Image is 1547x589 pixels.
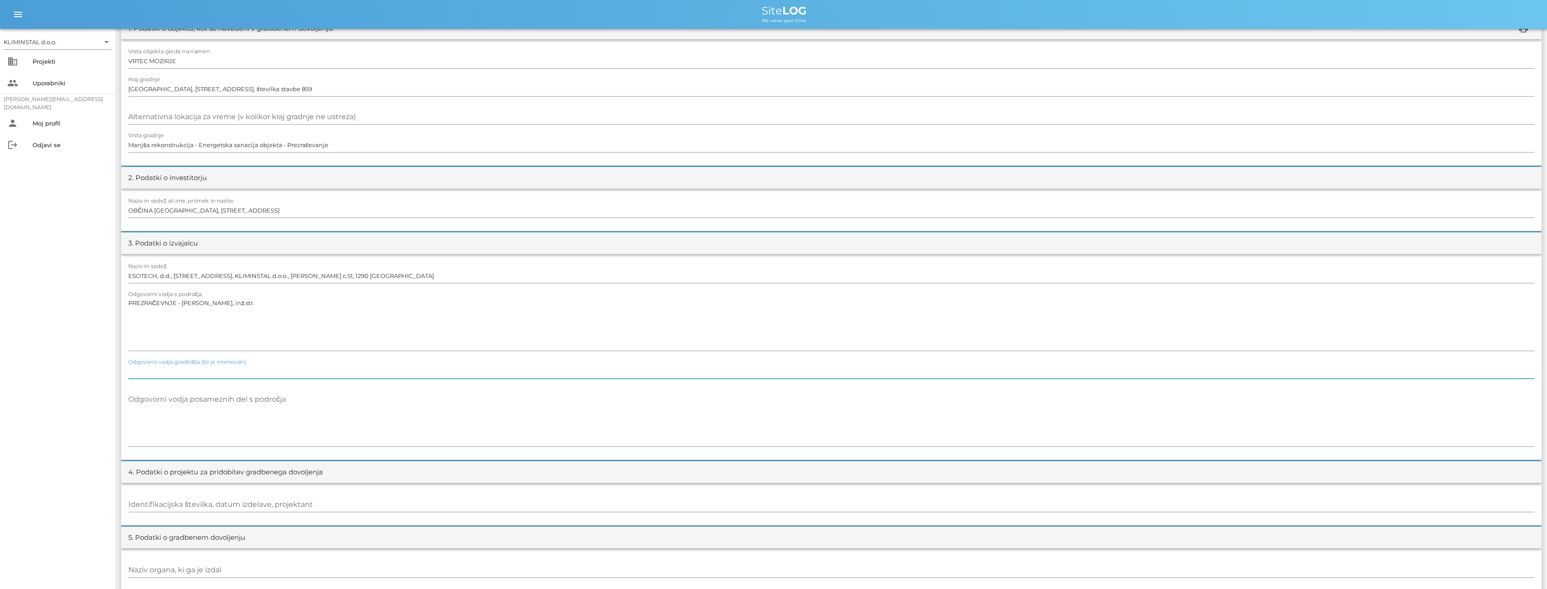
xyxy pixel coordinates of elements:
[7,56,18,67] i: business
[7,139,18,150] i: logout
[33,79,108,87] div: Uporabniki
[1502,546,1547,589] div: Pripomoček za klepet
[782,4,807,17] b: LOG
[1502,546,1547,589] iframe: Chat Widget
[33,141,108,148] div: Odjavi se
[128,173,207,183] div: 2. Podatki o investitorju
[128,76,160,83] label: Kraj gradnje
[762,18,807,23] span: We value your time.
[128,533,245,543] div: 5. Podatki o gradbenem dovoljenju
[33,58,108,65] div: Projekti
[128,359,246,366] label: Odgovorni vodja gradbišča (če je imenovan)
[7,118,18,129] i: person
[33,120,108,127] div: Moj profil
[128,291,202,298] label: Odgovorni vodja s področja
[128,132,164,139] label: Vrsta gradnje
[762,4,807,17] span: Site
[128,238,198,249] div: 3. Podatki o izvajalcu
[13,9,23,20] i: menu
[101,37,112,47] i: arrow_drop_down
[128,48,210,55] label: Vrsta objekta glede na namen
[128,263,167,270] label: Naziv in sedež
[7,78,18,88] i: people
[128,467,323,478] div: 4. Podatki o projektu za pridobitev gradbenega dovoljenja
[128,198,234,204] label: Naziv in sedež ali ime, priimek in naslov
[4,38,56,46] div: KLIMINSTAL d.o.o.
[4,35,112,49] div: KLIMINSTAL d.o.o.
